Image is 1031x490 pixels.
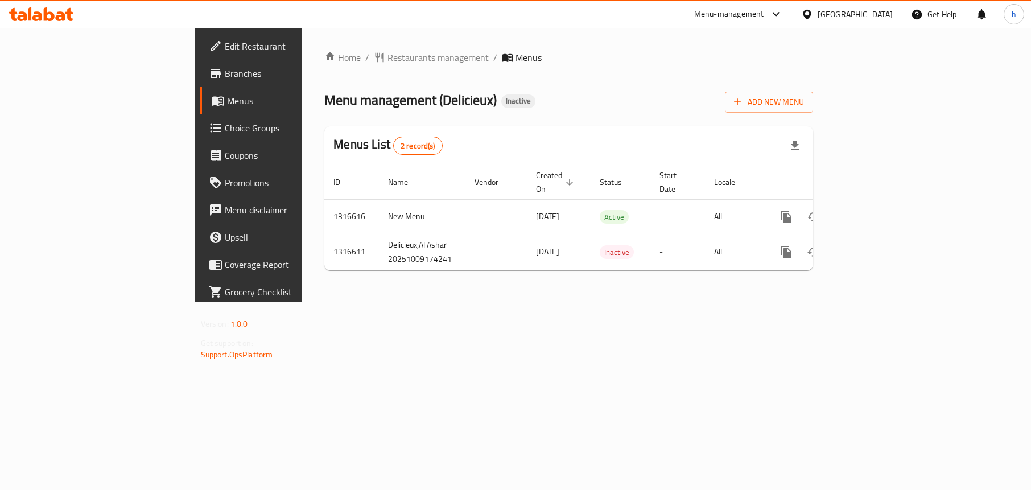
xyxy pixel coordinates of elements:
span: [DATE] [536,209,559,224]
td: - [650,199,705,234]
span: Menu disclaimer [225,203,358,217]
td: - [650,234,705,270]
span: Version: [201,316,229,331]
a: Coupons [200,142,368,169]
a: Promotions [200,169,368,196]
span: Upsell [225,230,358,244]
span: Add New Menu [734,95,804,109]
button: more [773,238,800,266]
span: Promotions [225,176,358,190]
a: Branches [200,60,368,87]
a: Support.OpsPlatform [201,347,273,362]
a: Upsell [200,224,368,251]
span: Active [600,211,629,224]
a: Choice Groups [200,114,368,142]
button: Change Status [800,238,827,266]
td: New Menu [379,199,465,234]
span: Branches [225,67,358,80]
span: Restaurants management [387,51,489,64]
td: All [705,199,764,234]
span: Choice Groups [225,121,358,135]
td: All [705,234,764,270]
table: enhanced table [324,165,891,270]
div: Active [600,210,629,224]
a: Grocery Checklist [200,278,368,306]
div: Export file [781,132,809,159]
a: Edit Restaurant [200,32,368,60]
span: 2 record(s) [394,141,442,151]
td: Delicieux,Al Ashar 20251009174241 [379,234,465,270]
button: Add New Menu [725,92,813,113]
li: / [493,51,497,64]
li: / [365,51,369,64]
span: Coupons [225,149,358,162]
span: Grocery Checklist [225,285,358,299]
div: Total records count [393,137,443,155]
span: [DATE] [536,244,559,259]
nav: breadcrumb [324,51,813,64]
button: Change Status [800,203,827,230]
a: Menu disclaimer [200,196,368,224]
a: Menus [200,87,368,114]
div: Inactive [600,245,634,259]
span: 1.0.0 [230,316,248,331]
div: Menu-management [694,7,764,21]
a: Coverage Report [200,251,368,278]
th: Actions [764,165,891,200]
span: Menus [227,94,358,108]
span: Coverage Report [225,258,358,271]
span: Status [600,175,637,189]
h2: Menus List [333,136,442,155]
span: Vendor [475,175,513,189]
div: [GEOGRAPHIC_DATA] [818,8,893,20]
span: Inactive [501,96,535,106]
span: Name [388,175,423,189]
button: more [773,203,800,230]
span: h [1012,8,1016,20]
a: Restaurants management [374,51,489,64]
span: Get support on: [201,336,253,351]
div: Inactive [501,94,535,108]
span: Locale [714,175,750,189]
span: Edit Restaurant [225,39,358,53]
span: Created On [536,168,577,196]
span: Inactive [600,246,634,259]
span: ID [333,175,355,189]
span: Start Date [659,168,691,196]
span: Menu management ( Delicieux ) [324,87,497,113]
span: Menus [515,51,542,64]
